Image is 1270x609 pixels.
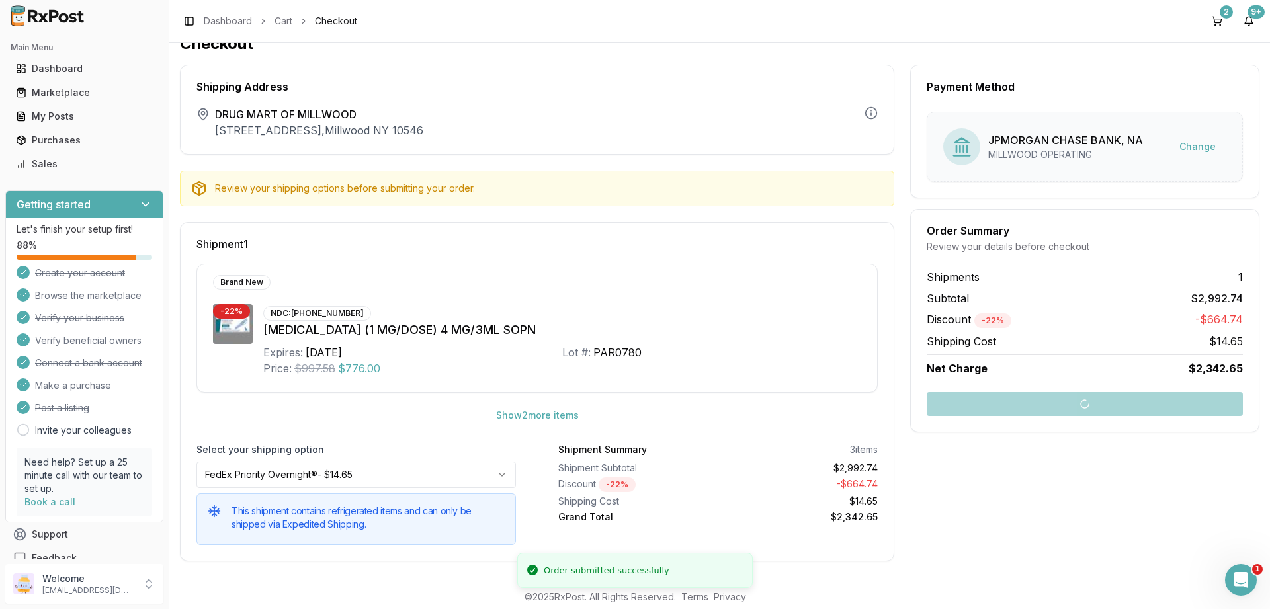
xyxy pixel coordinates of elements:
[927,333,996,349] span: Shipping Cost
[11,81,158,104] a: Marketplace
[42,585,134,596] p: [EMAIL_ADDRESS][DOMAIN_NAME]
[17,239,37,252] span: 88 %
[1225,564,1257,596] iframe: Intercom live chat
[180,33,1259,54] h1: Checkout
[263,306,371,321] div: NDC: [PHONE_NUMBER]
[544,564,669,577] div: Order submitted successfully
[35,311,124,325] span: Verify your business
[263,345,303,360] div: Expires:
[1209,333,1243,349] span: $14.65
[724,495,878,508] div: $14.65
[11,104,158,128] a: My Posts
[486,403,589,427] button: Show2more items
[1191,290,1243,306] span: $2,992.74
[215,106,423,122] span: DRUG MART OF MILLWOOD
[16,110,153,123] div: My Posts
[850,443,878,456] div: 3 items
[5,58,163,79] button: Dashboard
[1206,11,1228,32] button: 2
[974,313,1011,328] div: - 22 %
[263,321,861,339] div: [MEDICAL_DATA] (1 MG/DOSE) 4 MG/3ML SOPN
[35,401,89,415] span: Post a listing
[17,223,152,236] p: Let's finish your setup first!
[927,81,1243,92] div: Payment Method
[11,152,158,176] a: Sales
[5,522,163,546] button: Support
[35,379,111,392] span: Make a purchase
[275,15,292,28] a: Cart
[1238,11,1259,32] button: 9+
[5,5,90,26] img: RxPost Logo
[5,82,163,103] button: Marketplace
[35,424,132,437] a: Invite your colleagues
[196,239,248,249] span: Shipment 1
[558,462,713,475] div: Shipment Subtotal
[1248,5,1265,19] div: 9+
[35,266,125,280] span: Create your account
[558,510,713,524] div: Grand Total
[1220,5,1233,19] div: 2
[558,495,713,508] div: Shipping Cost
[681,591,708,602] a: Terms
[599,477,636,492] div: - 22 %
[315,15,357,28] span: Checkout
[5,153,163,175] button: Sales
[42,572,134,585] p: Welcome
[16,86,153,99] div: Marketplace
[338,360,380,376] span: $776.00
[1189,360,1243,376] span: $2,342.65
[1252,564,1263,575] span: 1
[16,134,153,147] div: Purchases
[35,334,142,347] span: Verify beneficial owners
[215,182,883,195] div: Review your shipping options before submitting your order.
[213,275,271,290] div: Brand New
[927,362,988,375] span: Net Charge
[558,477,713,492] div: Discount
[988,132,1143,148] div: JPMORGAN CHASE BANK, NA
[294,360,335,376] span: $997.58
[1238,269,1243,285] span: 1
[724,510,878,524] div: $2,342.65
[714,591,746,602] a: Privacy
[263,360,292,376] div: Price:
[562,345,591,360] div: Lot #:
[558,443,647,456] div: Shipment Summary
[232,505,505,531] h5: This shipment contains refrigerated items and can only be shipped via Expedited Shipping.
[204,15,357,28] nav: breadcrumb
[1169,135,1226,159] button: Change
[927,225,1243,236] div: Order Summary
[724,462,878,475] div: $2,992.74
[988,148,1143,161] div: MILLWOOD OPERATING
[196,443,516,456] label: Select your shipping option
[213,304,253,344] img: Ozempic (1 MG/DOSE) 4 MG/3ML SOPN
[11,57,158,81] a: Dashboard
[35,356,142,370] span: Connect a bank account
[927,269,980,285] span: Shipments
[32,551,77,565] span: Feedback
[16,62,153,75] div: Dashboard
[5,106,163,127] button: My Posts
[927,290,969,306] span: Subtotal
[5,546,163,570] button: Feedback
[213,304,250,319] div: - 22 %
[306,345,342,360] div: [DATE]
[13,573,34,594] img: User avatar
[927,240,1243,253] div: Review your details before checkout
[215,122,423,138] p: [STREET_ADDRESS] , Millwood NY 10546
[24,456,144,495] p: Need help? Set up a 25 minute call with our team to set up.
[17,196,91,212] h3: Getting started
[16,157,153,171] div: Sales
[11,128,158,152] a: Purchases
[5,130,163,151] button: Purchases
[724,477,878,492] div: - $664.74
[24,496,75,507] a: Book a call
[1195,311,1243,328] span: -$664.74
[204,15,252,28] a: Dashboard
[35,289,142,302] span: Browse the marketplace
[593,345,642,360] div: PAR0780
[196,81,878,92] div: Shipping Address
[927,313,1011,326] span: Discount
[11,42,158,53] h2: Main Menu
